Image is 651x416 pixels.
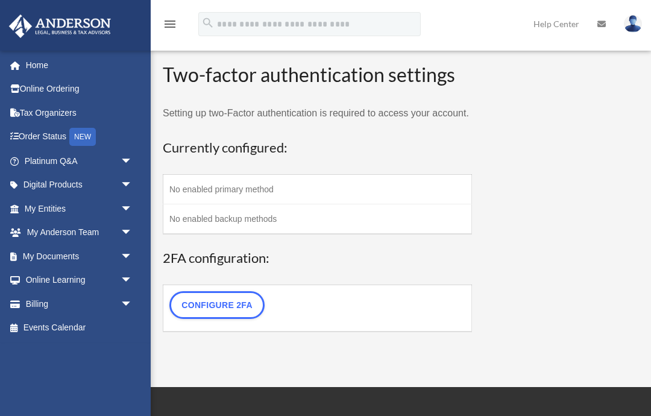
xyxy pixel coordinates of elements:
[8,77,151,101] a: Online Ordering
[69,128,96,146] div: NEW
[163,204,472,235] td: No enabled backup methods
[8,125,151,150] a: Order StatusNEW
[121,292,145,317] span: arrow_drop_down
[8,316,151,340] a: Events Calendar
[8,221,151,245] a: My Anderson Teamarrow_drop_down
[8,292,151,316] a: Billingarrow_drop_down
[5,14,115,38] img: Anderson Advisors Platinum Portal
[8,173,151,197] a: Digital Productsarrow_drop_down
[8,197,151,221] a: My Entitiesarrow_drop_down
[163,17,177,31] i: menu
[121,221,145,245] span: arrow_drop_down
[121,244,145,269] span: arrow_drop_down
[201,16,215,30] i: search
[8,244,151,268] a: My Documentsarrow_drop_down
[121,197,145,221] span: arrow_drop_down
[163,21,177,31] a: menu
[169,291,265,319] a: Configure 2FA
[163,139,472,157] h3: Currently configured:
[163,105,472,122] p: Setting up two-Factor authentication is required to access your account.
[121,268,145,293] span: arrow_drop_down
[8,149,151,173] a: Platinum Q&Aarrow_drop_down
[8,101,151,125] a: Tax Organizers
[8,53,151,77] a: Home
[163,61,472,89] h2: Two-factor authentication settings
[624,15,642,33] img: User Pic
[163,249,472,268] h3: 2FA configuration:
[121,173,145,198] span: arrow_drop_down
[121,149,145,174] span: arrow_drop_down
[163,175,472,204] td: No enabled primary method
[8,268,151,292] a: Online Learningarrow_drop_down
